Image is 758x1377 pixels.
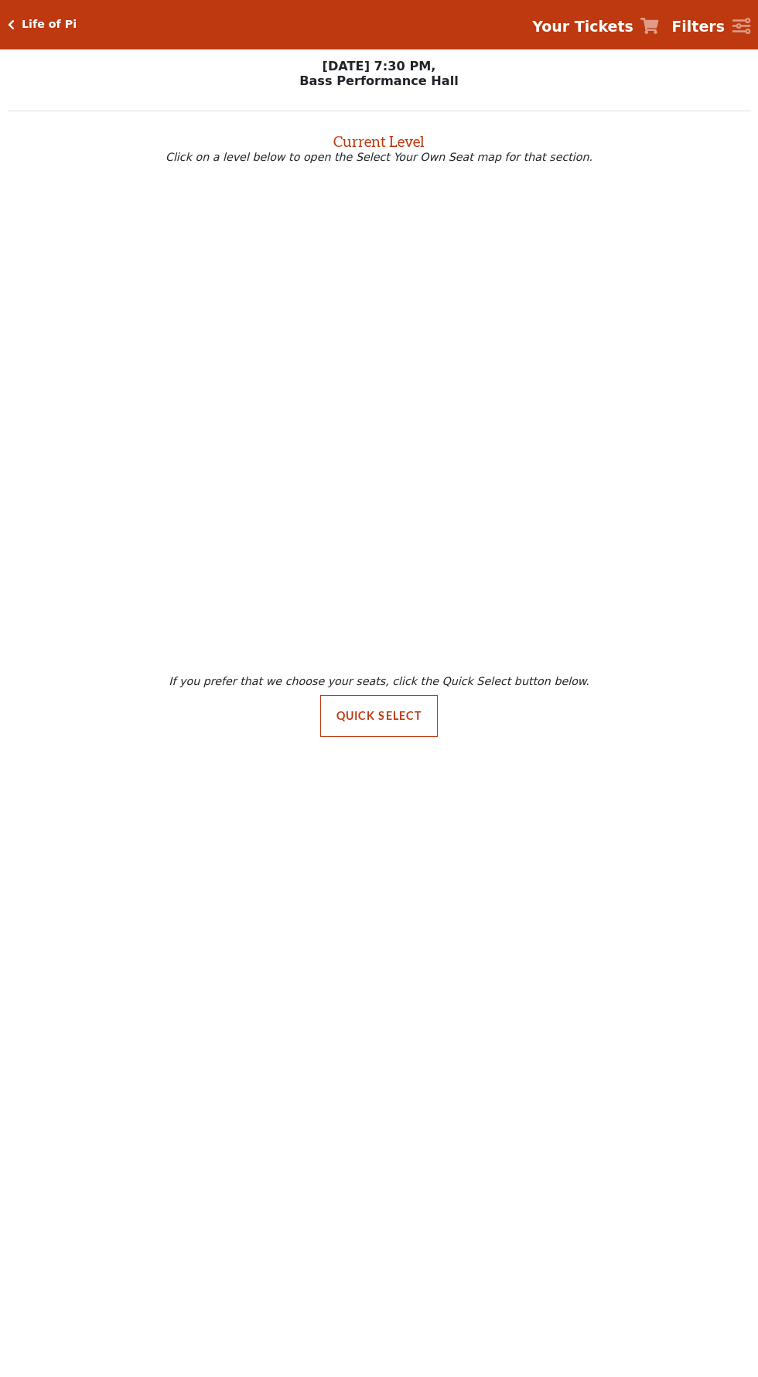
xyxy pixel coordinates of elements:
h5: Life of Pi [22,18,77,31]
p: [DATE] 7:30 PM, Bass Performance Hall [8,59,751,88]
p: Click on a level below to open the Select Your Own Seat map for that section. [8,151,751,163]
path: Upper Gallery - Seats Available: 0 [151,191,442,261]
strong: Your Tickets [532,18,633,35]
path: Lower Gallery - Seats Available: 98 [174,248,482,346]
button: Quick Select [320,695,439,737]
a: Click here to go back to filters [8,19,15,30]
strong: Filters [671,18,725,35]
p: If you prefer that we choose your seats, click the Quick Select button below. [11,675,747,687]
a: Your Tickets [532,15,659,38]
a: Filters [671,15,750,38]
path: Orchestra / Parterre Circle - Seats Available: 8 [312,433,607,611]
h2: Current Level [8,126,751,151]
